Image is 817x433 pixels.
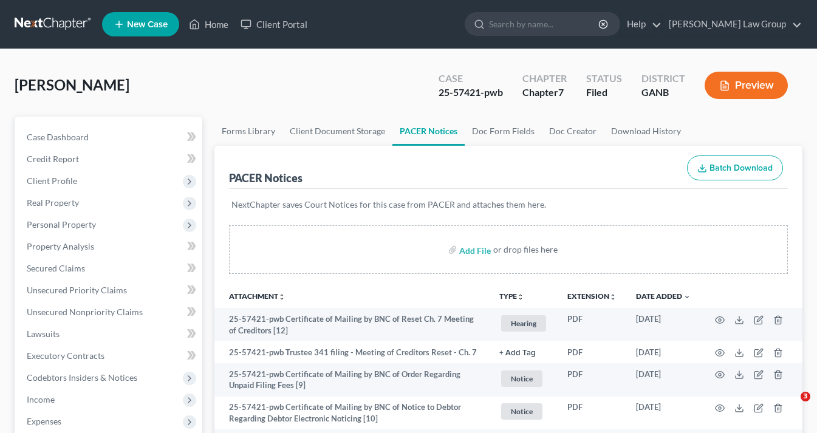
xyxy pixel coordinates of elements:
button: Preview [705,72,788,99]
span: Client Profile [27,176,77,186]
td: PDF [558,341,626,363]
a: Secured Claims [17,257,202,279]
a: Executory Contracts [17,345,202,367]
div: or drop files here [493,244,558,256]
i: unfold_more [278,293,285,301]
a: Property Analysis [17,236,202,257]
span: Personal Property [27,219,96,230]
a: Help [621,13,661,35]
div: Case [439,72,503,86]
div: 25-57421-pwb [439,86,503,100]
a: Date Added expand_more [636,292,691,301]
span: Notice [501,370,542,387]
td: 25-57421-pwb Trustee 341 filing - Meeting of Creditors Reset - Ch. 7 [214,341,490,363]
p: NextChapter saves Court Notices for this case from PACER and attaches them here. [231,199,785,211]
div: Chapter [522,86,567,100]
span: Unsecured Priority Claims [27,285,127,295]
span: Income [27,394,55,404]
div: District [641,72,685,86]
a: PACER Notices [392,117,465,146]
i: unfold_more [517,293,524,301]
td: PDF [558,363,626,397]
a: Doc Creator [542,117,604,146]
span: 3 [801,392,810,401]
a: Download History [604,117,688,146]
a: Client Portal [234,13,313,35]
td: 25-57421-pwb Certificate of Mailing by BNC of Notice to Debtor Regarding Debtor Electronic Notici... [214,397,490,430]
span: Real Property [27,197,79,208]
td: PDF [558,397,626,430]
a: Unsecured Nonpriority Claims [17,301,202,323]
a: Notice [499,369,548,389]
i: expand_more [683,293,691,301]
td: [DATE] [626,363,700,397]
span: Codebtors Insiders & Notices [27,372,137,383]
td: [DATE] [626,308,700,341]
span: Executory Contracts [27,350,104,361]
span: Expenses [27,416,61,426]
td: 25-57421-pwb Certificate of Mailing by BNC of Order Regarding Unpaid Filing Fees [9] [214,363,490,397]
button: Batch Download [687,155,783,181]
div: Status [586,72,622,86]
a: [PERSON_NAME] Law Group [663,13,802,35]
a: Doc Form Fields [465,117,542,146]
td: PDF [558,308,626,341]
i: unfold_more [609,293,617,301]
span: Batch Download [709,163,773,173]
a: Forms Library [214,117,282,146]
a: Notice [499,401,548,421]
td: [DATE] [626,397,700,430]
span: Credit Report [27,154,79,164]
div: PACER Notices [229,171,303,185]
a: Attachmentunfold_more [229,292,285,301]
input: Search by name... [489,13,600,35]
div: Chapter [522,72,567,86]
span: New Case [127,20,168,29]
div: Filed [586,86,622,100]
span: Property Analysis [27,241,94,251]
a: Extensionunfold_more [567,292,617,301]
div: GANB [641,86,685,100]
span: Unsecured Nonpriority Claims [27,307,143,317]
a: Hearing [499,313,548,333]
span: Case Dashboard [27,132,89,142]
button: + Add Tag [499,349,536,357]
td: [DATE] [626,341,700,363]
span: Hearing [501,315,546,332]
span: [PERSON_NAME] [15,76,129,94]
span: Notice [501,403,542,420]
button: TYPEunfold_more [499,293,524,301]
iframe: Intercom live chat [776,392,805,421]
span: Secured Claims [27,263,85,273]
a: Lawsuits [17,323,202,345]
span: Lawsuits [27,329,60,339]
a: Case Dashboard [17,126,202,148]
a: Credit Report [17,148,202,170]
span: 7 [558,86,564,98]
a: Home [183,13,234,35]
a: + Add Tag [499,347,548,358]
a: Unsecured Priority Claims [17,279,202,301]
td: 25-57421-pwb Certificate of Mailing by BNC of Reset Ch. 7 Meeting of Creditors [12] [214,308,490,341]
a: Client Document Storage [282,117,392,146]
